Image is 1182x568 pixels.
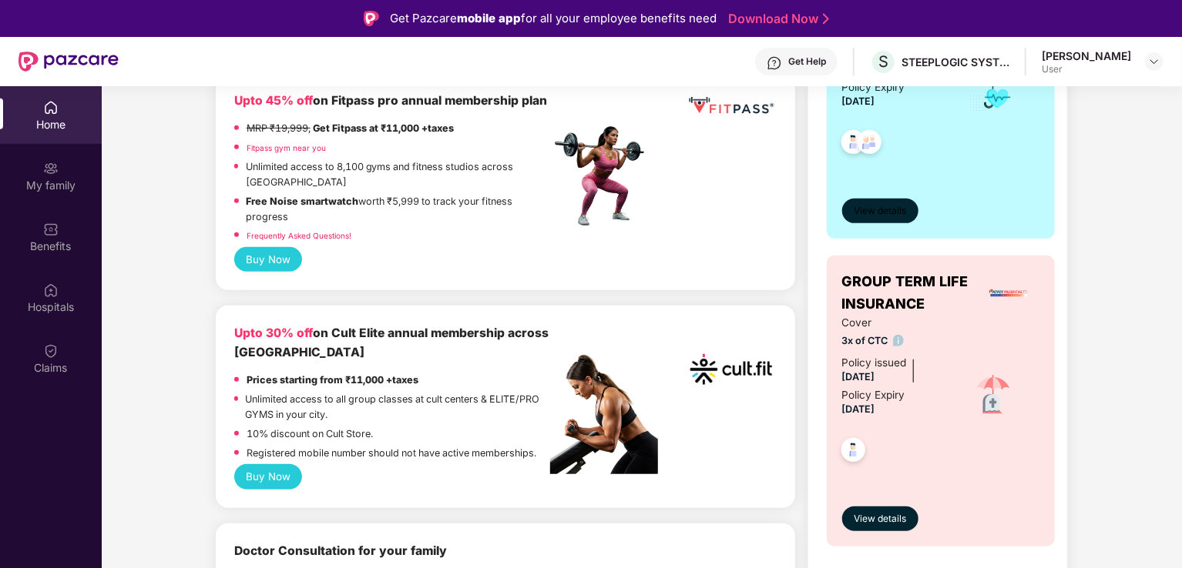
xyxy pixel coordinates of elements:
[842,506,918,531] button: View details
[842,333,948,349] span: 3x of CTC
[234,247,303,272] button: Buy Now
[247,231,351,240] a: Frequently Asked Questions!
[902,55,1009,69] div: STEEPLOGIC SYSTEMS PRIVATE LIMITED
[247,374,418,386] strong: Prices starting from ₹11,000 +taxes
[767,55,782,71] img: svg+xml;base64,PHN2ZyBpZD0iSGVscC0zMngzMiIgeG1sbnM9Imh0dHA6Ly93d3cudzMub3JnLzIwMDAvc3ZnIiB3aWR0aD...
[550,355,658,474] img: pc2.png
[834,433,872,471] img: svg+xml;base64,PHN2ZyB4bWxucz0iaHR0cDovL3d3dy53My5vcmcvMjAwMC9zdmciIHdpZHRoPSI0OC45NDMiIGhlaWdodD...
[246,392,551,423] p: Unlimited access to all group classes at cult centers & ELITE/PRO GYMS in your city.
[988,272,1029,314] img: insurerLogo
[842,371,875,383] span: [DATE]
[854,204,906,219] span: View details
[234,93,547,108] b: on Fitpass pro annual membership plan
[788,55,826,68] div: Get Help
[247,426,373,442] p: 10% discount on Cult Store.
[842,95,875,107] span: [DATE]
[842,387,905,403] div: Policy Expiry
[234,543,447,558] b: Doctor Consultation for your family
[1042,63,1131,75] div: User
[686,324,776,414] img: cult.png
[893,335,905,346] img: info
[1148,55,1160,68] img: svg+xml;base64,PHN2ZyBpZD0iRHJvcGRvd24tMzJ4MzIiIHhtbG5zPSJodHRwOi8vd3d3LnczLm9yZy8yMDAwL3N2ZyIgd2...
[43,100,59,115] img: svg+xml;base64,PHN2ZyBpZD0iSG9tZSIgeG1sbnM9Imh0dHA6Ly93d3cudzMub3JnLzIwMDAvc3ZnIiB3aWR0aD0iMjAiIG...
[854,512,906,526] span: View details
[969,62,1019,113] img: icon
[247,194,551,225] p: worth ₹5,999 to track your fitness progress
[247,122,311,134] del: MRP ₹19,999,
[246,159,551,190] p: Unlimited access to 8,100 gyms and fitness studios across [GEOGRAPHIC_DATA]
[247,143,326,152] a: Fitpass gym near you
[18,52,119,72] img: New Pazcare Logo
[966,369,1020,423] img: icon
[842,79,905,95] div: Policy Expiry
[234,326,549,359] b: on Cult Elite annual membership across [GEOGRAPHIC_DATA]
[823,11,829,27] img: Stroke
[234,326,313,340] b: Upto 30% off
[842,315,948,331] span: Cover
[313,122,454,134] strong: Get Fitpass at ₹11,000 +taxes
[390,9,717,28] div: Get Pazcare for all your employee benefits need
[550,122,658,230] img: fpp.png
[247,446,536,461] p: Registered mobile number should not have active memberships.
[728,11,824,27] a: Download Now
[247,195,359,207] strong: Free Noise smartwatch
[43,222,59,237] img: svg+xml;base64,PHN2ZyBpZD0iQmVuZWZpdHMiIHhtbG5zPSJodHRwOi8vd3d3LnczLm9yZy8yMDAwL3N2ZyIgd2lkdGg9Ij...
[842,355,907,371] div: Policy issued
[686,92,776,120] img: fppp.png
[234,93,313,108] b: Upto 45% off
[842,403,875,415] span: [DATE]
[43,343,59,359] img: svg+xml;base64,PHN2ZyBpZD0iQ2xhaW0iIHhtbG5zPSJodHRwOi8vd3d3LnczLm9yZy8yMDAwL3N2ZyIgd2lkdGg9IjIwIi...
[457,11,521,25] strong: mobile app
[234,464,303,489] button: Buy Now
[43,282,59,298] img: svg+xml;base64,PHN2ZyBpZD0iSG9zcGl0YWxzIiB4bWxucz0iaHR0cDovL3d3dy53My5vcmcvMjAwMC9zdmciIHdpZHRoPS...
[834,125,872,163] img: svg+xml;base64,PHN2ZyB4bWxucz0iaHR0cDovL3d3dy53My5vcmcvMjAwMC9zdmciIHdpZHRoPSI0OC45NDMiIGhlaWdodD...
[43,161,59,176] img: svg+xml;base64,PHN2ZyB3aWR0aD0iMjAiIGhlaWdodD0iMjAiIHZpZXdCb3g9IjAgMCAyMCAyMCIgZmlsbD0ibm9uZSIgeG...
[1042,48,1131,63] div: [PERSON_NAME]
[842,271,978,315] span: GROUP TERM LIFE INSURANCE
[842,199,918,223] button: View details
[851,125,888,163] img: svg+xml;base64,PHN2ZyB4bWxucz0iaHR0cDovL3d3dy53My5vcmcvMjAwMC9zdmciIHdpZHRoPSI0OC45NDMiIGhlaWdodD...
[878,52,888,71] span: S
[364,11,379,26] img: Logo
